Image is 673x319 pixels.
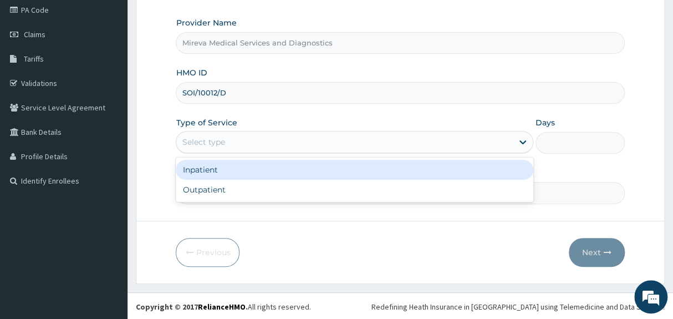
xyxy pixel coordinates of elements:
div: Minimize live chat window [182,6,208,32]
div: Inpatient [176,160,533,180]
span: Claims [24,29,45,39]
div: Select type [182,136,225,148]
label: Type of Service [176,117,237,128]
div: Redefining Heath Insurance in [GEOGRAPHIC_DATA] using Telemedicine and Data Science! [371,301,665,312]
strong: Copyright © 2017 . [136,302,248,312]
span: Tariffs [24,54,44,64]
textarea: Type your message and hit 'Enter' [6,206,211,245]
label: HMO ID [176,67,207,78]
button: Previous [176,238,239,267]
a: RelianceHMO [198,302,246,312]
span: We're online! [64,92,153,204]
button: Next [569,238,625,267]
img: d_794563401_company_1708531726252_794563401 [21,55,45,83]
input: Enter HMO ID [176,82,624,104]
label: Provider Name [176,17,236,28]
label: Days [536,117,555,128]
div: Chat with us now [58,62,186,77]
div: Outpatient [176,180,533,200]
